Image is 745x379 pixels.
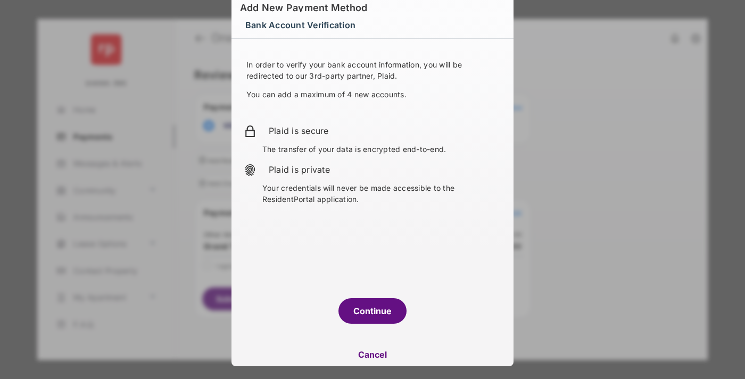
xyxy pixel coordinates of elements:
[231,342,514,367] button: Cancel
[246,59,499,81] p: In order to verify your bank account information, you will be redirected to our 3rd-party partner...
[269,163,501,176] h2: Plaid is private
[269,124,501,137] h2: Plaid is secure
[262,182,501,205] p: Your credentials will never be made accessible to the ResidentPortal application.
[245,16,355,33] span: Bank Account Verification
[262,144,501,155] p: The transfer of your data is encrypted end-to-end.
[338,298,407,324] button: Continue
[246,89,499,100] p: You can add a maximum of 4 new accounts.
